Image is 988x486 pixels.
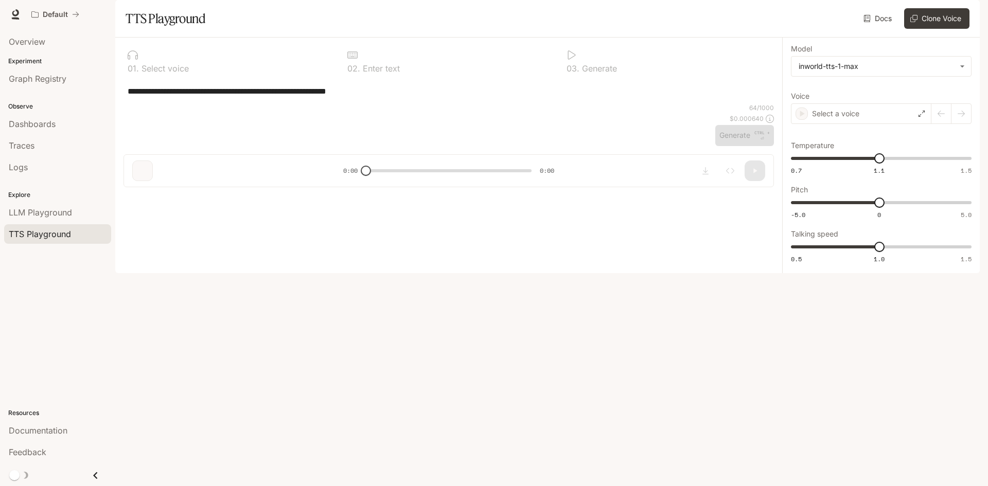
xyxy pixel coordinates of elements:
p: 0 1 . [128,64,139,73]
span: 1.5 [961,255,972,263]
span: 1.1 [874,166,885,175]
span: 1.5 [961,166,972,175]
p: Model [791,45,812,52]
span: 5.0 [961,210,972,219]
button: All workspaces [27,4,84,25]
p: Select voice [139,64,189,73]
p: Pitch [791,186,808,193]
p: Select a voice [812,109,859,119]
button: Clone Voice [904,8,969,29]
span: 0 [877,210,881,219]
div: inworld-tts-1-max [791,57,971,76]
p: $ 0.000640 [730,114,764,123]
h1: TTS Playground [126,8,205,29]
span: -5.0 [791,210,805,219]
p: Generate [579,64,617,73]
p: Temperature [791,142,834,149]
p: Talking speed [791,230,838,238]
p: Default [43,10,68,19]
p: 0 3 . [567,64,579,73]
div: inworld-tts-1-max [799,61,955,71]
p: 0 2 . [347,64,360,73]
span: 0.5 [791,255,802,263]
p: Voice [791,93,809,100]
span: 1.0 [874,255,885,263]
p: 64 / 1000 [749,103,774,112]
a: Docs [861,8,896,29]
span: 0.7 [791,166,802,175]
p: Enter text [360,64,400,73]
